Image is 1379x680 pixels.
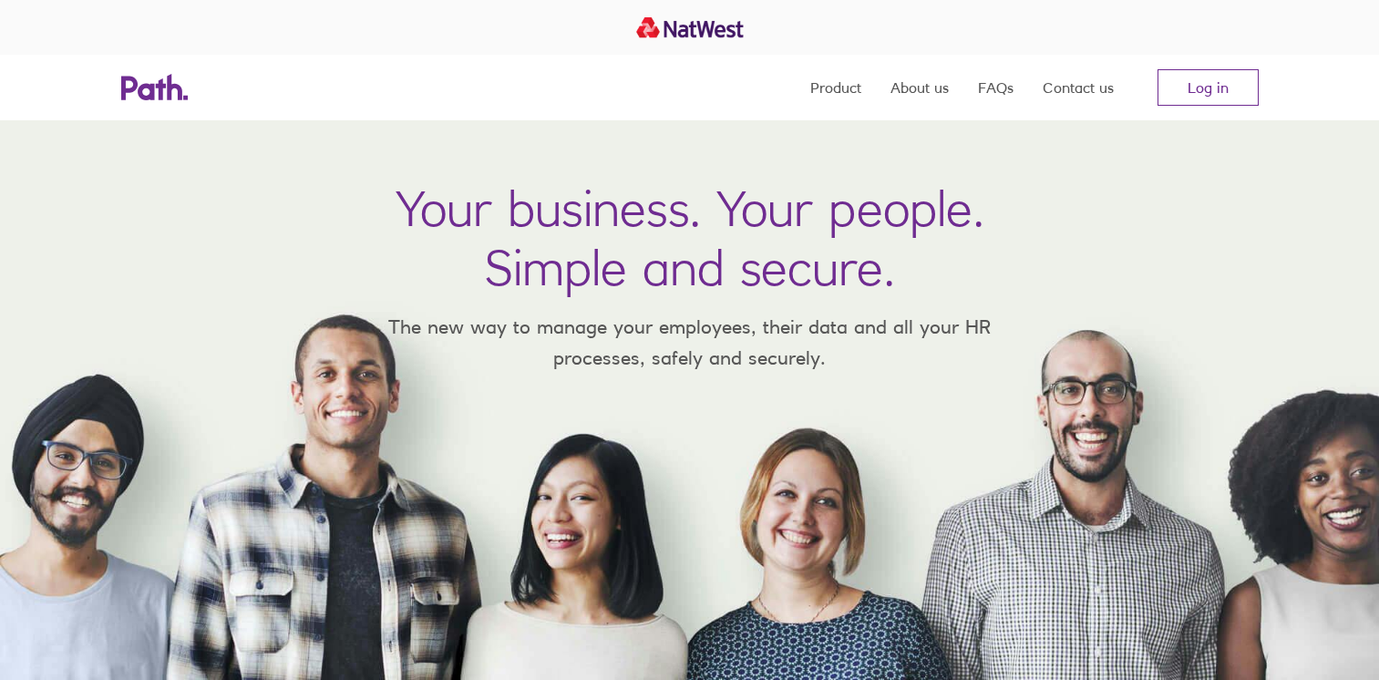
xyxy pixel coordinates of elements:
[1043,55,1114,120] a: Contact us
[1158,69,1259,106] a: Log in
[890,55,949,120] a: About us
[810,55,861,120] a: Product
[362,312,1018,373] p: The new way to manage your employees, their data and all your HR processes, safely and securely.
[978,55,1014,120] a: FAQs
[396,179,984,297] h1: Your business. Your people. Simple and secure.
